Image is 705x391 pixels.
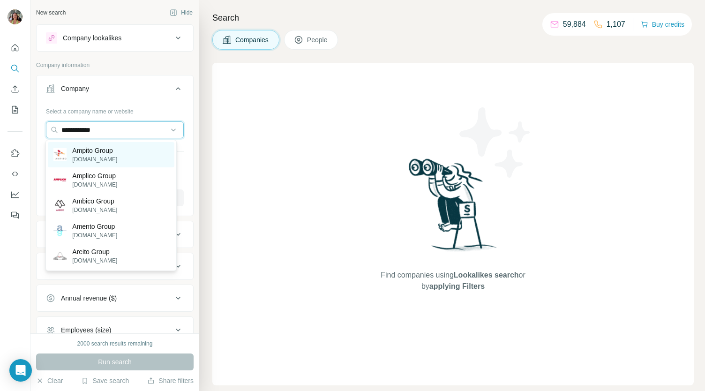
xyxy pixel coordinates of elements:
[72,180,117,189] p: [DOMAIN_NAME]
[147,376,194,385] button: Share filters
[61,293,117,303] div: Annual revenue ($)
[72,171,117,180] p: Amplico Group
[81,376,129,385] button: Save search
[7,101,22,118] button: My lists
[36,8,66,17] div: New search
[405,156,502,261] img: Surfe Illustration - Woman searching with binoculars
[72,222,117,231] p: Amento Group
[37,77,193,104] button: Company
[163,6,199,20] button: Hide
[37,319,193,341] button: Employees (size)
[72,196,117,206] p: Ambico Group
[53,224,67,237] img: Amento Group
[53,249,67,263] img: Areito Group
[53,148,67,161] img: Ampito Group
[607,19,625,30] p: 1,107
[212,11,694,24] h4: Search
[7,81,22,98] button: Enrich CSV
[53,173,67,187] img: Amplico Group
[37,223,193,246] button: Industry
[72,146,117,155] p: Ampito Group
[72,256,117,265] p: [DOMAIN_NAME]
[72,231,117,240] p: [DOMAIN_NAME]
[7,145,22,162] button: Use Surfe on LinkedIn
[72,206,117,214] p: [DOMAIN_NAME]
[61,325,111,335] div: Employees (size)
[53,199,67,212] img: Ambico Group
[63,33,121,43] div: Company lookalikes
[429,282,485,290] span: applying Filters
[7,186,22,203] button: Dashboard
[563,19,586,30] p: 59,884
[9,359,32,382] div: Open Intercom Messenger
[36,376,63,385] button: Clear
[7,60,22,77] button: Search
[307,35,329,45] span: People
[61,84,89,93] div: Company
[7,165,22,182] button: Use Surfe API
[454,271,519,279] span: Lookalikes search
[7,207,22,224] button: Feedback
[641,18,684,31] button: Buy credits
[7,39,22,56] button: Quick start
[46,104,184,116] div: Select a company name or website
[36,61,194,69] p: Company information
[378,270,528,292] span: Find companies using or by
[37,27,193,49] button: Company lookalikes
[453,100,538,185] img: Surfe Illustration - Stars
[37,255,193,278] button: HQ location
[37,287,193,309] button: Annual revenue ($)
[77,339,153,348] div: 2000 search results remaining
[72,247,117,256] p: Areito Group
[72,155,117,164] p: [DOMAIN_NAME]
[7,9,22,24] img: Avatar
[235,35,270,45] span: Companies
